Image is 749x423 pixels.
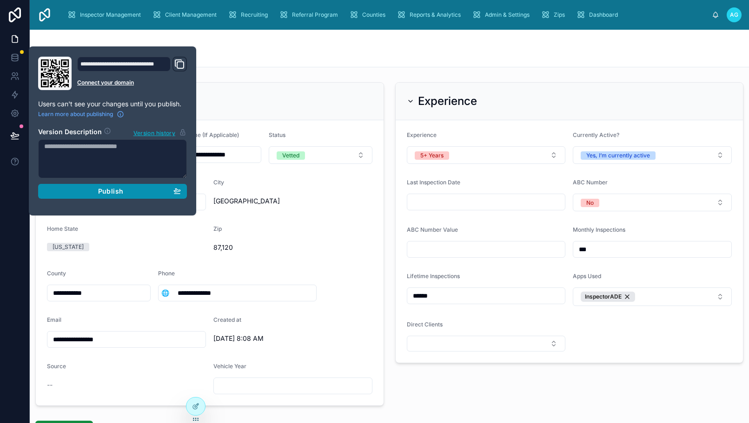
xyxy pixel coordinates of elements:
[213,196,317,206] span: [GEOGRAPHIC_DATA]
[407,226,458,233] span: ABC Number Value
[346,7,392,23] a: Counties
[37,7,52,22] img: App logo
[292,11,338,19] span: Referral Program
[554,11,565,19] span: Zips
[77,57,187,90] div: Domain and Custom Link
[573,194,732,211] button: Select Button
[47,363,66,370] span: Source
[573,146,732,164] button: Select Button
[407,273,460,280] span: Lifetime Inspections
[165,11,217,19] span: Client Management
[420,151,444,160] div: 5+ Years
[47,316,61,323] span: Email
[38,99,187,109] p: Users can't see your changes until you publish.
[213,225,222,232] span: Zip
[485,11,530,19] span: Admin & Settings
[213,363,246,370] span: Vehicle Year
[410,11,461,19] span: Reports & Analytics
[213,316,241,323] span: Created at
[407,321,443,328] span: Direct Clients
[269,131,285,138] span: Status
[241,11,268,19] span: Recruiting
[589,11,618,19] span: Dashboard
[38,184,187,199] button: Publish
[573,7,624,23] a: Dashboard
[276,7,345,23] a: Referral Program
[469,7,536,23] a: Admin & Settings
[225,7,274,23] a: Recruiting
[158,131,239,138] span: Company Name (If Applicable)
[38,111,124,118] a: Learn more about publishing
[60,5,712,25] div: scrollable content
[98,187,123,195] span: Publish
[47,225,78,232] span: Home State
[53,243,84,251] div: [US_STATE]
[730,11,738,19] span: AG
[269,146,372,164] button: Select Button
[133,128,175,137] span: Version history
[581,292,635,302] button: Unselect 3
[282,151,299,160] div: Vetted
[573,287,732,306] button: Select Button
[573,273,601,280] span: Apps Used
[573,179,608,186] span: ABC Number
[407,131,437,138] span: Experience
[407,179,460,186] span: Last Inspection Date
[133,127,187,137] button: Version history
[573,131,619,138] span: Currently Active?
[47,270,66,277] span: County
[38,127,102,137] h2: Version Description
[407,146,566,164] button: Select Button
[394,7,467,23] a: Reports & Analytics
[80,11,141,19] span: Inspector Management
[586,151,650,160] div: Yes, I’m currently active
[213,334,372,343] span: [DATE] 8:08 AM
[161,288,169,298] span: 🌐
[47,380,53,390] span: --
[586,199,594,207] div: No
[213,179,224,186] span: City
[38,111,113,118] span: Learn more about publishing
[213,243,372,252] span: 87,120
[573,226,625,233] span: Monthly Inspections
[77,79,187,86] a: Connect your domain
[64,7,147,23] a: Inspector Management
[585,293,622,300] span: InspectorADE
[418,94,477,109] h2: Experience
[407,336,566,351] button: Select Button
[159,285,172,301] button: Select Button
[362,11,385,19] span: Counties
[158,270,175,277] span: Phone
[538,7,571,23] a: Zips
[149,7,223,23] a: Client Management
